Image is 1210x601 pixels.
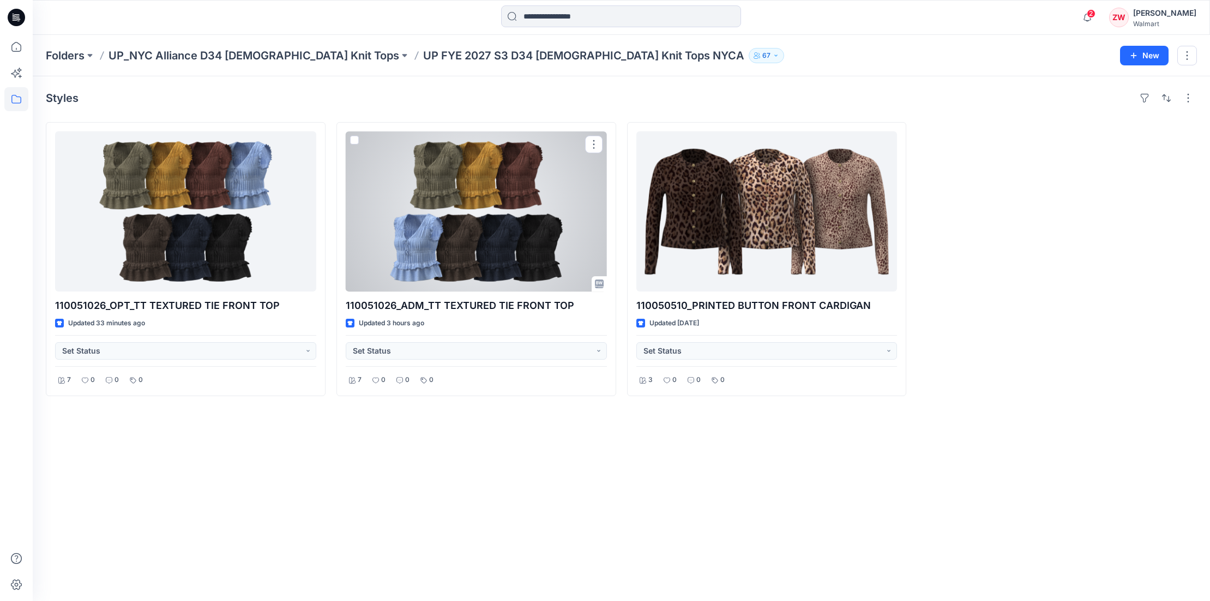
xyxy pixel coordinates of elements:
h4: Styles [46,92,79,105]
p: 110051026_ADM_TT TEXTURED TIE FRONT TOP [346,298,607,313]
div: ZW [1109,8,1129,27]
span: 2 [1087,9,1095,18]
p: 67 [762,50,770,62]
a: Folders [46,48,85,63]
p: 110050510_PRINTED BUTTON FRONT CARDIGAN [636,298,898,313]
p: 0 [405,374,410,386]
button: New [1120,46,1169,65]
p: 110051026_OPT_TT TEXTURED TIE FRONT TOP [55,298,316,313]
div: [PERSON_NAME] [1133,7,1196,20]
p: UP FYE 2027 S3 D34 [DEMOGRAPHIC_DATA] Knit Tops NYCA [423,48,744,63]
button: 67 [749,48,784,63]
p: 0 [139,374,143,386]
p: 3 [648,374,653,386]
a: 110050510_PRINTED BUTTON FRONT CARDIGAN [636,131,898,292]
div: Walmart [1133,20,1196,28]
p: 0 [91,374,95,386]
a: 110051026_OPT_TT TEXTURED TIE FRONT TOP [55,131,316,292]
p: Updated 33 minutes ago [68,318,145,329]
a: 110051026_ADM_TT TEXTURED TIE FRONT TOP [346,131,607,292]
p: 0 [696,374,701,386]
p: 7 [67,374,71,386]
p: 0 [429,374,434,386]
p: 0 [672,374,677,386]
p: 0 [381,374,386,386]
p: 0 [720,374,725,386]
p: 7 [358,374,362,386]
p: 0 [115,374,119,386]
p: Updated 3 hours ago [359,318,424,329]
a: UP_NYC Alliance D34 [DEMOGRAPHIC_DATA] Knit Tops [109,48,399,63]
p: Updated [DATE] [649,318,699,329]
